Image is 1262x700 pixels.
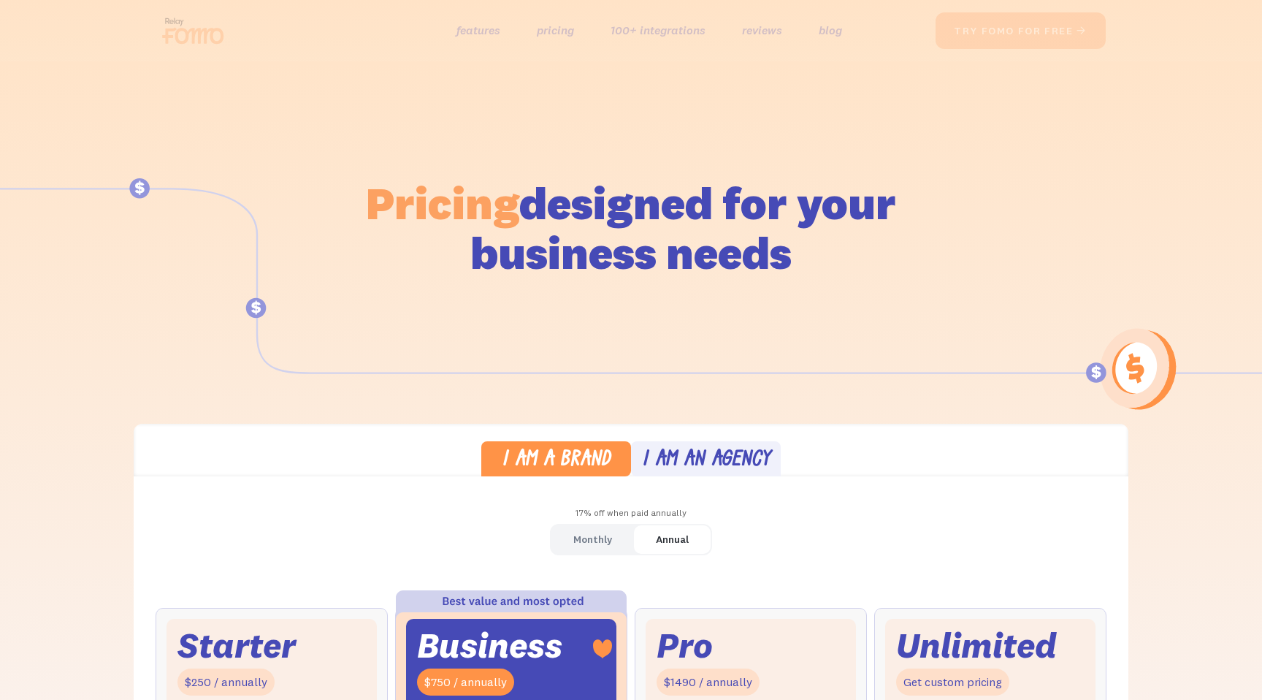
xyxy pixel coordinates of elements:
[177,669,275,696] div: $250 / annually
[177,630,296,661] div: Starter
[366,175,519,231] span: Pricing
[502,450,611,471] div: I am a brand
[819,20,842,41] a: blog
[611,20,705,41] a: 100+ integrations
[417,669,514,696] div: $750 / annually
[456,20,500,41] a: features
[537,20,574,41] a: pricing
[936,12,1106,49] a: try fomo for free
[134,503,1128,524] div: 17% off when paid annually
[365,178,897,278] h1: designed for your business needs
[656,529,689,550] div: Annual
[896,630,1057,661] div: Unlimited
[417,630,562,661] div: Business
[657,630,713,661] div: Pro
[573,529,612,550] div: Monthly
[896,669,1009,696] div: Get custom pricing
[742,20,782,41] a: reviews
[1076,24,1087,37] span: 
[642,450,770,471] div: I am an agency
[657,669,760,696] div: $1490 / annually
